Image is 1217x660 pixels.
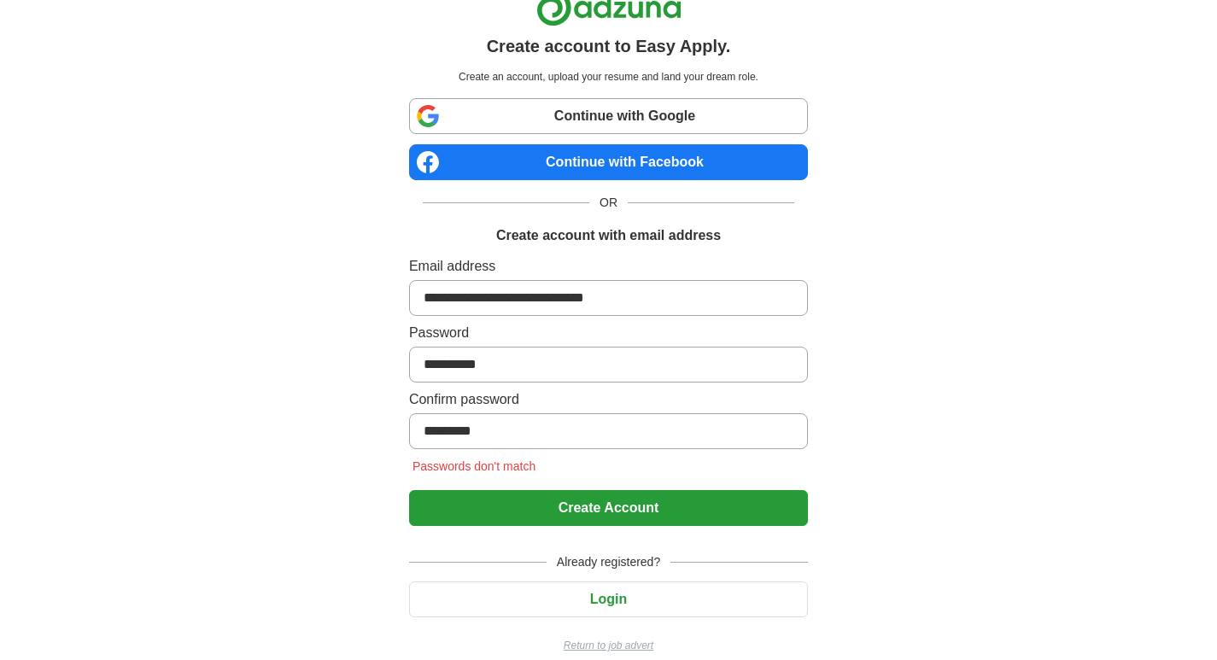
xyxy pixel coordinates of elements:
h1: Create account with email address [496,225,721,246]
h1: Create account to Easy Apply. [487,33,731,59]
span: Passwords don't match [409,459,539,473]
button: Login [409,581,808,617]
a: Continue with Google [409,98,808,134]
a: Return to job advert [409,638,808,653]
label: Confirm password [409,389,808,410]
p: Create an account, upload your resume and land your dream role. [412,69,805,85]
span: OR [589,194,628,212]
label: Password [409,323,808,343]
a: Login [409,592,808,606]
button: Create Account [409,490,808,526]
span: Already registered? [547,553,670,571]
label: Email address [409,256,808,277]
a: Continue with Facebook [409,144,808,180]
